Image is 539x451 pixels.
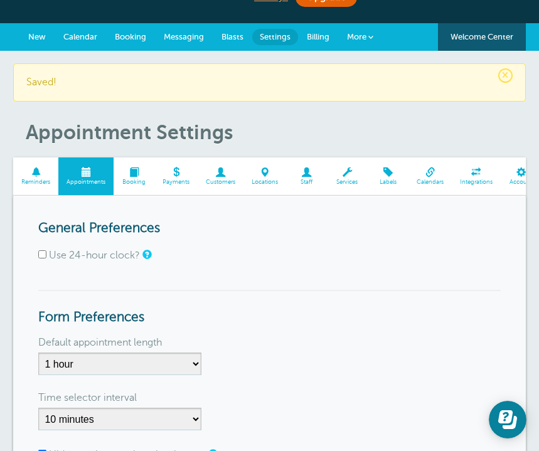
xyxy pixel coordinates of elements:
[415,179,446,186] span: Calendars
[498,68,513,83] span: ×
[408,157,452,196] a: Calendars
[38,290,500,326] h3: Form Preferences
[368,157,408,196] a: Labels
[155,23,213,51] a: Messaging
[13,157,58,196] a: Reminders
[307,32,329,41] span: Billing
[374,179,402,186] span: Labels
[298,23,338,51] a: Billing
[204,179,237,186] span: Customers
[154,157,198,196] a: Payments
[114,157,154,196] a: Booking
[49,250,140,261] label: Use 24-hour clock?
[458,179,494,186] span: Integrations
[338,23,382,51] a: More
[55,23,106,51] a: Calendar
[327,157,368,196] a: Services
[38,332,162,353] label: Default appointment length
[438,23,526,51] a: Welcome Center
[198,157,243,196] a: Customers
[452,157,501,196] a: Integrations
[252,29,298,45] a: Settings
[63,32,97,41] span: Calendar
[65,179,107,186] span: Appointments
[164,32,204,41] span: Messaging
[19,23,55,51] a: New
[292,179,321,186] span: Staff
[26,77,512,88] p: Saved!
[142,250,150,258] a: Changes the appointment form time selector and the Calendar tab to a 24-hour clock. Your customer...
[286,157,327,196] a: Staff
[243,157,286,196] a: Locations
[26,120,525,144] h1: Appointment Settings
[106,23,155,51] a: Booking
[120,179,148,186] span: Booking
[161,179,191,186] span: Payments
[333,179,361,186] span: Services
[507,179,535,186] span: Account
[115,32,146,41] span: Booking
[221,32,243,41] span: Blasts
[19,179,52,186] span: Reminders
[38,221,500,236] h3: General Preferences
[28,32,46,41] span: New
[260,32,291,41] span: Settings
[250,179,280,186] span: Locations
[38,388,137,408] label: Time selector interval
[213,23,252,51] a: Blasts
[347,32,366,41] span: More
[489,401,526,438] iframe: Resource center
